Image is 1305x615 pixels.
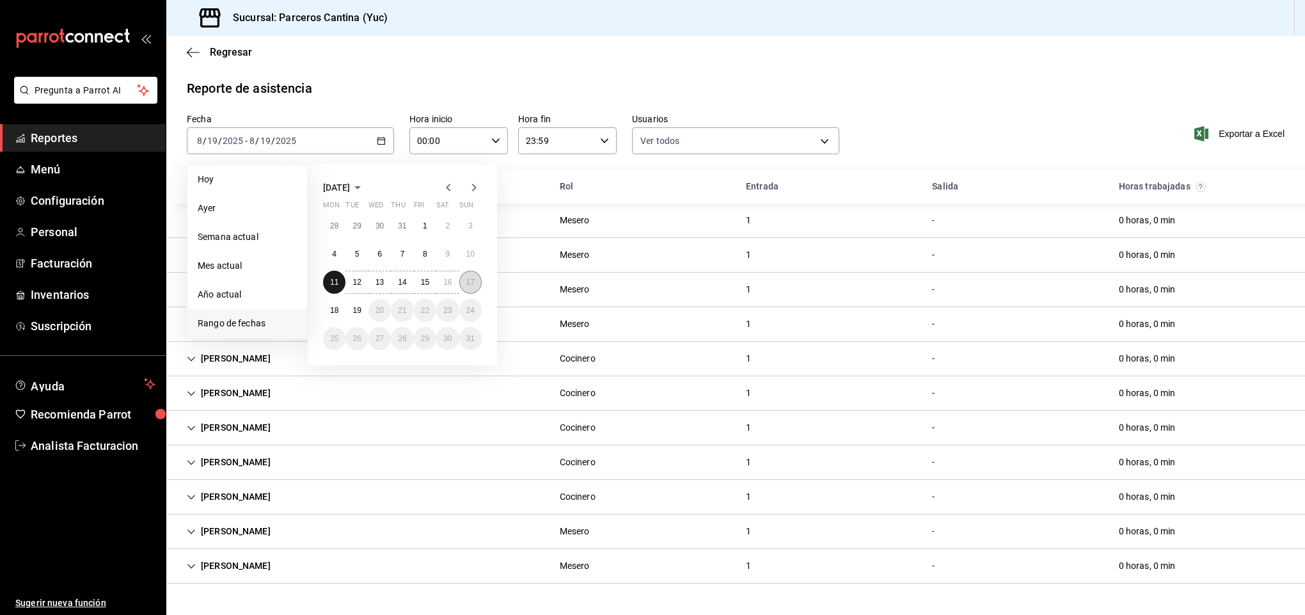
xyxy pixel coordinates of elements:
h3: Sucursal: Parceros Cantina (Yuc) [223,10,388,26]
div: Cell [736,312,761,336]
div: Cell [177,451,281,474]
div: Cell [177,520,281,543]
div: Row [166,307,1305,342]
div: Cell [922,416,945,440]
div: Cell [1109,243,1186,267]
div: Cell [550,485,606,509]
button: August 21, 2025 [391,299,413,322]
div: HeadCell [922,175,1108,198]
abbr: August 13, 2025 [376,278,384,287]
button: August 11, 2025 [323,271,345,294]
label: Fecha [187,115,394,124]
div: Cell [922,381,945,405]
svg: El total de horas trabajadas por usuario es el resultado de la suma redondeada del registro de ho... [1196,182,1206,192]
div: Cell [1109,485,1186,509]
span: Suscripción [31,317,155,335]
abbr: August 27, 2025 [376,334,384,343]
input: ---- [222,136,244,146]
button: August 4, 2025 [323,243,345,266]
label: Hora fin [518,115,617,124]
span: Regresar [210,46,252,58]
button: August 2, 2025 [436,214,459,237]
div: Cocinero [560,387,596,400]
abbr: August 26, 2025 [352,334,361,343]
abbr: Friday [414,201,424,214]
abbr: Saturday [436,201,449,214]
div: Cell [550,209,600,232]
button: July 31, 2025 [391,214,413,237]
abbr: August 23, 2025 [443,306,452,315]
div: Cell [550,278,600,301]
div: Cell [550,416,606,440]
div: Cell [1109,347,1186,371]
div: Cell [736,278,761,301]
input: ---- [275,136,297,146]
span: / [218,136,222,146]
div: Row [166,204,1305,238]
button: August 16, 2025 [436,271,459,294]
button: August 27, 2025 [368,327,391,350]
div: Cell [177,381,281,405]
abbr: August 19, 2025 [352,306,361,315]
div: Cell [177,312,281,336]
button: August 15, 2025 [414,271,436,294]
div: Cocinero [560,352,596,365]
abbr: August 6, 2025 [377,250,382,259]
abbr: Tuesday [345,201,358,214]
button: August 17, 2025 [459,271,482,294]
input: -- [207,136,218,146]
div: Cell [550,554,600,578]
span: Sugerir nueva función [15,596,155,610]
button: August 10, 2025 [459,243,482,266]
div: Head [166,170,1305,204]
span: Analista Facturacion [31,437,155,454]
div: Cell [1109,520,1186,543]
button: Regresar [187,46,252,58]
div: Cell [1109,209,1186,232]
div: Cell [177,416,281,440]
div: Cell [922,451,945,474]
button: July 28, 2025 [323,214,345,237]
abbr: August 5, 2025 [355,250,360,259]
div: Cell [177,278,281,301]
div: Cell [922,243,945,267]
abbr: August 14, 2025 [398,278,406,287]
div: Cell [922,209,945,232]
div: Cell [736,416,761,440]
div: Cell [922,347,945,371]
div: Cell [177,347,281,371]
button: August 5, 2025 [345,243,368,266]
div: Cell [736,381,761,405]
abbr: August 30, 2025 [443,334,452,343]
abbr: August 7, 2025 [400,250,405,259]
span: Personal [31,223,155,241]
span: Ayuda [31,376,139,392]
button: Pregunta a Parrot AI [14,77,157,104]
abbr: August 10, 2025 [466,250,475,259]
div: HeadCell [177,175,550,198]
button: July 29, 2025 [345,214,368,237]
span: Pregunta a Parrot AI [35,84,138,97]
abbr: August 29, 2025 [421,334,429,343]
div: Cell [736,209,761,232]
div: Row [166,238,1305,273]
abbr: August 9, 2025 [445,250,450,259]
div: Cell [736,347,761,371]
div: HeadCell [1109,175,1295,198]
div: Cell [1109,416,1186,440]
abbr: August 8, 2025 [423,250,427,259]
div: Cell [922,312,945,336]
div: Reporte de asistencia [187,79,312,98]
button: August 19, 2025 [345,299,368,322]
div: Row [166,411,1305,445]
div: Mesero [560,559,590,573]
div: Cell [736,520,761,543]
div: Cell [922,554,945,578]
div: Cell [550,451,606,474]
input: -- [249,136,255,146]
abbr: August 17, 2025 [466,278,475,287]
div: Cocinero [560,490,596,504]
div: Cell [550,520,600,543]
abbr: August 18, 2025 [330,306,338,315]
abbr: August 16, 2025 [443,278,452,287]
